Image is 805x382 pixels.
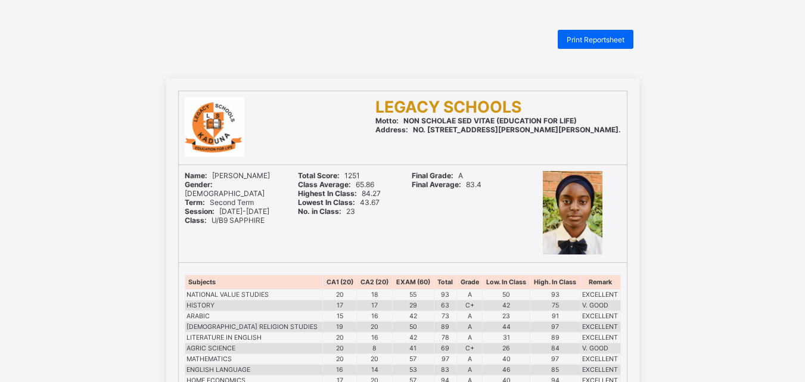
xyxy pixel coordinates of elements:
[298,171,340,180] b: Total Score:
[375,125,408,134] b: Address:
[580,321,620,332] td: EXCELLENT
[567,35,624,44] span: Print Reportsheet
[483,275,530,289] th: Low. In Class
[580,289,620,300] td: EXCELLENT
[185,216,265,225] span: U/B9 SAPPHIRE
[456,300,482,310] td: C+
[375,116,577,125] span: NON SCHOLAE SED VITAE (EDUCATION FOR LIFE)
[483,343,530,353] td: 26
[434,343,456,353] td: 69
[530,321,580,332] td: 97
[530,332,580,343] td: 89
[357,289,393,300] td: 18
[357,353,393,364] td: 20
[185,198,254,207] span: Second Term
[298,207,341,216] b: No. in Class:
[357,300,393,310] td: 17
[530,310,580,321] td: 91
[580,332,620,343] td: EXCELLENT
[580,310,620,321] td: EXCELLENT
[456,343,482,353] td: C+
[393,275,434,289] th: EXAM (60)
[483,300,530,310] td: 42
[530,289,580,300] td: 93
[434,289,456,300] td: 93
[456,289,482,300] td: A
[185,353,322,364] td: MATHEMATICS
[375,97,521,116] span: LEGACY SCHOOLS
[322,343,357,353] td: 20
[185,364,322,375] td: ENGLISH LANGUAGE
[530,364,580,375] td: 85
[483,310,530,321] td: 23
[580,275,620,289] th: Remark
[357,321,393,332] td: 20
[185,171,270,180] span: [PERSON_NAME]
[375,116,399,125] b: Motto:
[185,332,322,343] td: LITERATURE IN ENGLISH
[322,332,357,343] td: 20
[483,332,530,343] td: 31
[298,180,374,189] span: 65.86
[185,343,322,353] td: AGRIC SCIENCE
[185,216,207,225] b: Class:
[530,343,580,353] td: 84
[185,310,322,321] td: ARABIC
[434,332,456,343] td: 78
[456,332,482,343] td: A
[322,310,357,321] td: 15
[375,125,621,134] span: NO. [STREET_ADDRESS][PERSON_NAME][PERSON_NAME].
[393,364,434,375] td: 53
[434,300,456,310] td: 63
[322,289,357,300] td: 20
[298,198,380,207] span: 43.67
[298,198,355,207] b: Lowest In Class:
[185,180,265,198] span: [DEMOGRAPHIC_DATA]
[580,353,620,364] td: EXCELLENT
[185,207,215,216] b: Session:
[530,275,580,289] th: High. In Class
[393,343,434,353] td: 41
[434,364,456,375] td: 83
[456,353,482,364] td: A
[393,321,434,332] td: 50
[412,171,453,180] b: Final Grade:
[456,310,482,321] td: A
[530,353,580,364] td: 97
[357,275,393,289] th: CA2 (20)
[298,171,360,180] span: 1251
[357,343,393,353] td: 8
[185,171,207,180] b: Name:
[298,189,357,198] b: Highest In Class:
[357,364,393,375] td: 14
[185,180,213,189] b: Gender:
[322,364,357,375] td: 16
[412,171,463,180] span: A
[357,310,393,321] td: 16
[393,289,434,300] td: 55
[393,300,434,310] td: 29
[185,275,322,289] th: Subjects
[298,207,355,216] span: 23
[322,275,357,289] th: CA1 (20)
[434,275,456,289] th: Total
[322,300,357,310] td: 17
[456,364,482,375] td: A
[580,300,620,310] td: V. GOOD
[298,180,351,189] b: Class Average:
[185,207,269,216] span: [DATE]-[DATE]
[185,198,205,207] b: Term:
[393,310,434,321] td: 42
[580,364,620,375] td: EXCELLENT
[357,332,393,343] td: 16
[434,310,456,321] td: 73
[530,300,580,310] td: 75
[185,289,322,300] td: NATIONAL VALUE STUDIES
[412,180,461,189] b: Final Average:
[456,321,482,332] td: A
[393,353,434,364] td: 57
[483,289,530,300] td: 50
[298,189,381,198] span: 84.27
[456,275,482,289] th: Grade
[434,321,456,332] td: 89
